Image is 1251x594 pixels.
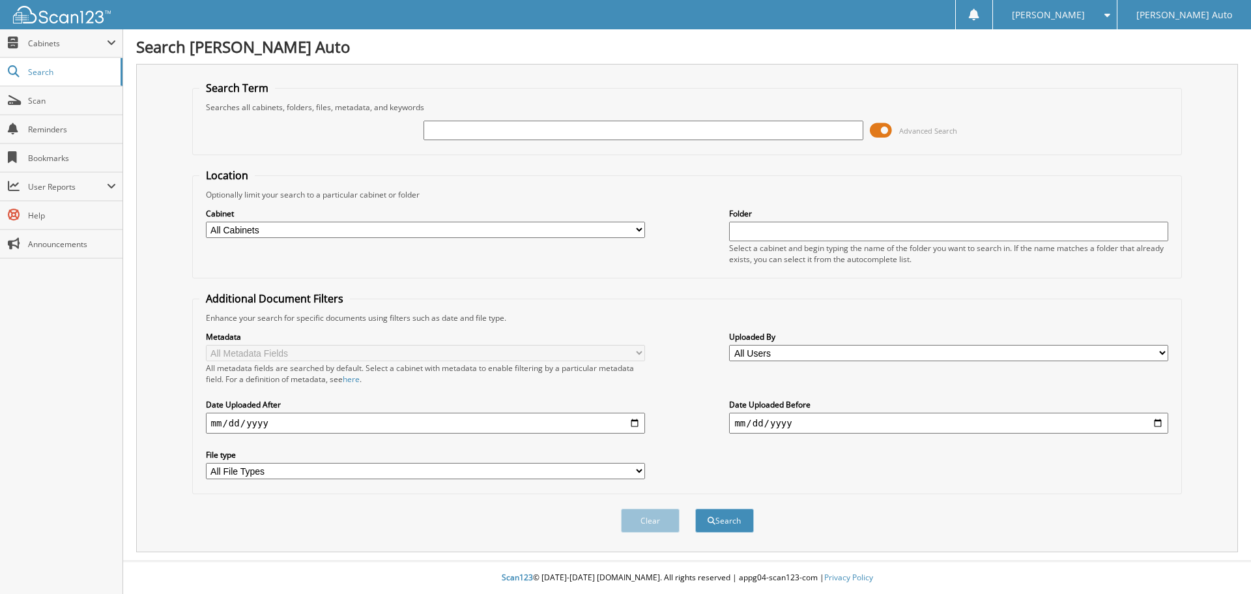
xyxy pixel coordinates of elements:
button: Clear [621,509,680,533]
span: Scan123 [502,572,533,583]
div: Optionally limit your search to a particular cabinet or folder [199,189,1175,200]
span: Cabinets [28,38,107,49]
span: Bookmarks [28,153,116,164]
legend: Location [199,168,255,183]
span: [PERSON_NAME] [1012,11,1085,19]
div: All metadata fields are searched by default. Select a cabinet with metadata to enable filtering b... [206,363,645,385]
span: Help [28,210,116,221]
div: Enhance your search for specific documents using filters such as date and file type. [199,312,1175,323]
label: Uploaded By [729,331,1168,342]
input: end [729,413,1168,434]
label: File type [206,449,645,460]
label: Cabinet [206,208,645,219]
span: Reminders [28,124,116,135]
h1: Search [PERSON_NAME] Auto [136,36,1238,57]
span: Advanced Search [899,126,957,136]
div: Searches all cabinets, folders, files, metadata, and keywords [199,102,1175,113]
label: Date Uploaded Before [729,399,1168,410]
input: start [206,413,645,434]
span: [PERSON_NAME] Auto [1136,11,1232,19]
button: Search [695,509,754,533]
span: Announcements [28,239,116,250]
label: Folder [729,208,1168,219]
div: Select a cabinet and begin typing the name of the folder you want to search in. If the name match... [729,243,1168,265]
span: Search [28,67,114,78]
legend: Search Term [199,81,275,95]
label: Date Uploaded After [206,399,645,410]
span: User Reports [28,181,107,192]
span: Scan [28,95,116,106]
div: © [DATE]-[DATE] [DOMAIN_NAME]. All rights reserved | appg04-scan123-com | [123,562,1251,594]
legend: Additional Document Filters [199,291,350,306]
a: here [343,374,360,385]
label: Metadata [206,331,645,342]
img: scan123-logo-white.svg [13,6,111,23]
a: Privacy Policy [824,572,873,583]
